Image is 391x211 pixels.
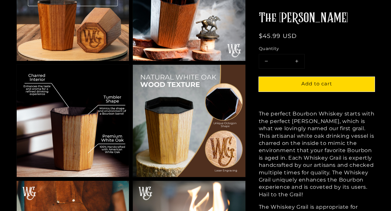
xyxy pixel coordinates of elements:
[301,80,332,87] span: Add to cart
[259,32,297,40] span: $45.99 USD
[259,10,375,27] h1: The [PERSON_NAME]
[133,65,245,177] img: Natural White Oak
[259,45,375,52] label: Quantity
[17,65,129,177] img: Grail Benefits
[259,110,375,198] p: The perfect Bourbon Whiskey starts with the perfect [PERSON_NAME], which is what we lovingly name...
[259,77,375,92] button: Add to cart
